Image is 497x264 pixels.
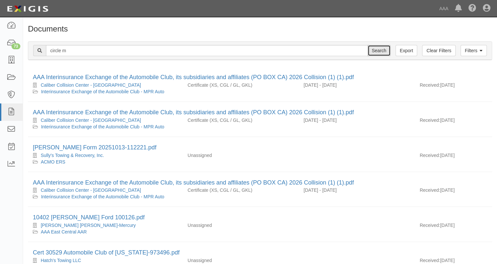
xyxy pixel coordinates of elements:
div: [DATE] [415,152,492,162]
div: Interinsurance Exchange of the Automobile Club - MPR Auto [33,88,178,95]
a: [PERSON_NAME] Form 20251013-112221.pdf [33,144,156,151]
a: Caliber Collision Center - [GEOGRAPHIC_DATA] [41,82,141,88]
div: Hatch's Towing LLC [33,257,178,264]
div: [DATE] [415,117,492,127]
a: Hatch's Towing LLC [41,258,81,263]
div: Unassigned [183,222,299,229]
div: Cert 30529 Automobile Club of Missouri-973496.pdf [33,249,487,257]
a: AAA [436,2,452,15]
div: Unassigned [183,152,299,159]
p: Received: [420,152,440,159]
input: Search [46,45,368,56]
div: Excess/Umbrella Liability Commercial General Liability / Garage Liability Garage Keepers Liability [183,82,299,88]
img: logo-5460c22ac91f19d4615b14bd174203de0afe785f0fc80cf4dbbc73dc1793850b.png [5,3,50,15]
div: Interinsurance Exchange of the Automobile Club - MPR Auto [33,193,178,200]
h1: Documents [28,25,492,33]
div: ACORD Form 20251013-112221.pdf [33,143,487,152]
div: Caliber Collision Center - Corona [33,187,178,193]
a: ACMO ERS [41,159,65,165]
a: Sully's Towing & Recovery, Inc. [41,153,104,158]
div: Effective 10/01/2025 - Expiration 10/01/2026 [299,117,415,123]
div: Excess/Umbrella Liability Commercial General Liability / Garage Liability Garage Keepers Liability [183,187,299,193]
a: Caliber Collision Center - [GEOGRAPHIC_DATA] [41,118,141,123]
div: Phil Fitts Ford-Lincoln-Mercury [33,222,178,229]
div: ACMO ERS [33,159,178,165]
a: Interinsurance Exchange of the Automobile Club - MPR Auto [41,194,164,199]
div: Sully's Towing & Recovery, Inc. [33,152,178,159]
a: Interinsurance Exchange of the Automobile Club - MPR Auto [41,89,164,94]
p: Received: [420,187,440,193]
a: Clear Filters [422,45,455,56]
div: 73 [11,43,20,49]
div: [DATE] [415,222,492,232]
a: Filters [461,45,487,56]
div: Caliber Collision Center - Coachella Valley [33,117,178,123]
div: Caliber Collision Center - Claremont [33,82,178,88]
div: Effective 10/01/2025 - Expiration 10/01/2026 [299,187,415,193]
a: [PERSON_NAME] [PERSON_NAME]-Mercury [41,223,136,228]
a: AAA East Central AAR [41,229,87,234]
div: [DATE] [415,187,492,197]
p: Received: [420,82,440,88]
div: Unassigned [183,257,299,264]
div: Interinsurance Exchange of the Automobile Club - MPR Auto [33,123,178,130]
p: Received: [420,222,440,229]
div: Effective 10/01/2025 - Expiration 10/01/2026 [299,82,415,88]
div: AAA East Central AAR [33,229,178,235]
a: Interinsurance Exchange of the Automobile Club - MPR Auto [41,124,164,129]
p: Received: [420,257,440,264]
a: AAA Interinsurance Exchange of the Automobile Club, its subsidiaries and affiliates (PO BOX CA) 2... [33,74,354,80]
div: AAA Interinsurance Exchange of the Automobile Club, its subsidiaries and affiliates (PO BOX CA) 2... [33,73,487,82]
input: Search [368,45,391,56]
div: AAA Interinsurance Exchange of the Automobile Club, its subsidiaries and affiliates (PO BOX CA) 2... [33,179,487,187]
div: 10402 Phil Fitts Ford 100126.pdf [33,213,487,222]
div: Excess/Umbrella Liability Commercial General Liability / Garage Liability Garage Keepers Liability [183,117,299,123]
a: AAA Interinsurance Exchange of the Automobile Club, its subsidiaries and affiliates (PO BOX CA) 2... [33,179,354,186]
i: Help Center - Complianz [468,5,476,12]
a: 10402 [PERSON_NAME] Ford 100126.pdf [33,214,145,221]
div: AAA Interinsurance Exchange of the Automobile Club, its subsidiaries and affiliates (PO BOX CA) 2... [33,108,487,117]
a: AAA Interinsurance Exchange of the Automobile Club, its subsidiaries and affiliates (PO BOX CA) 2... [33,109,354,116]
a: Caliber Collision Center - [GEOGRAPHIC_DATA] [41,187,141,193]
a: Export [395,45,417,56]
p: Received: [420,117,440,123]
div: [DATE] [415,82,492,92]
a: Cert 30529 Automobile Club of [US_STATE]-973496.pdf [33,249,180,256]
